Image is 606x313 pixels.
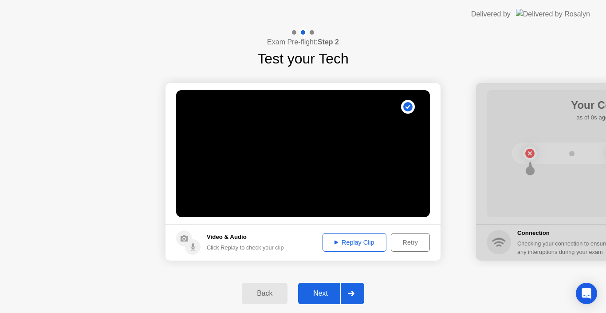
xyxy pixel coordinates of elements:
div: Retry [394,239,427,246]
div: Click Replay to check your clip [207,243,284,252]
button: Replay Clip [323,233,386,252]
h4: Exam Pre-flight: [267,37,339,48]
button: Next [298,283,364,304]
h1: Test your Tech [257,48,349,69]
div: Next [301,289,340,297]
button: Retry [391,233,430,252]
div: Back [244,289,285,297]
div: Replay Clip [326,239,383,246]
h5: Video & Audio [207,233,284,242]
div: Delivered by [471,9,511,20]
button: Back [242,283,287,304]
b: Step 2 [318,38,339,46]
img: Delivered by Rosalyn [516,9,590,19]
div: Open Intercom Messenger [576,283,597,304]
